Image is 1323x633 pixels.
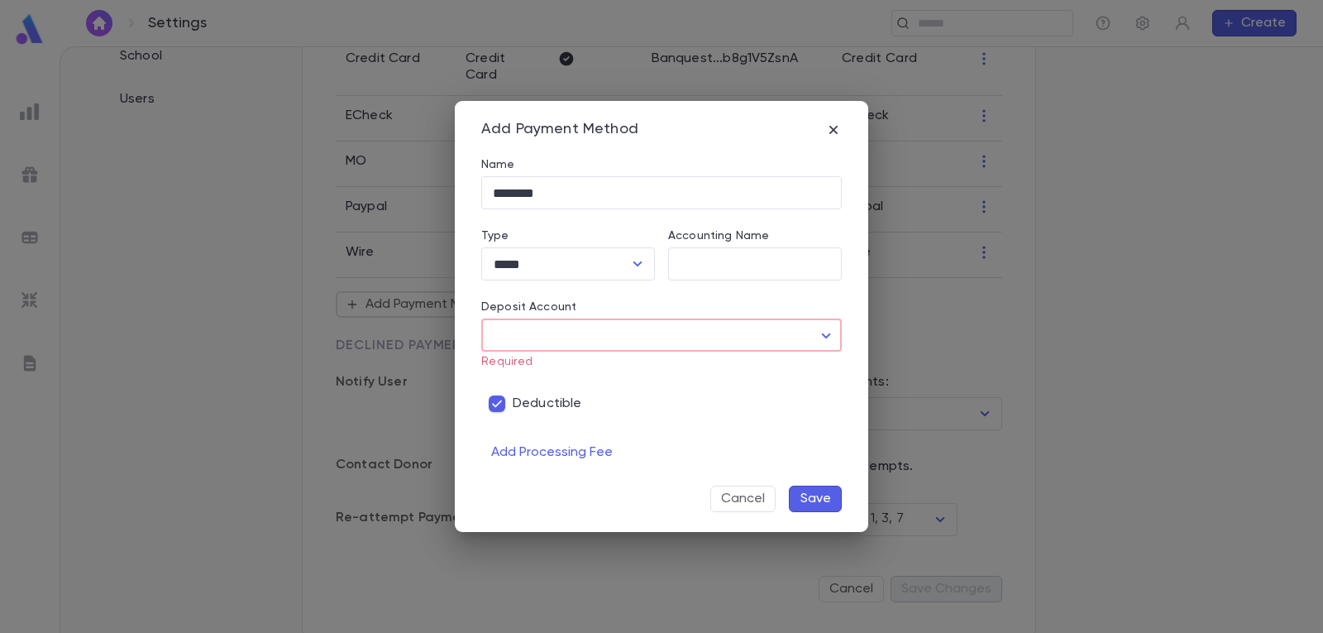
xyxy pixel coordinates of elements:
[668,229,769,242] label: Accounting Name
[481,300,576,314] label: Deposit Account
[789,486,842,512] button: Save
[481,319,842,352] div: ​
[481,158,515,171] label: Name
[481,229,509,242] label: Type
[626,252,649,276] button: Open
[481,121,638,139] div: Add Payment Method
[710,486,776,512] button: Cancel
[481,355,830,368] p: Required
[513,396,582,412] span: Deductible
[481,439,623,466] button: Add Processing Fee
